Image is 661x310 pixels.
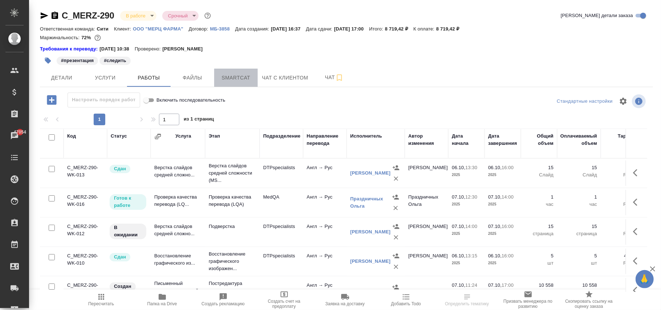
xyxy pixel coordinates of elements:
[260,190,303,215] td: MedQA
[488,260,517,267] p: 2025
[209,223,256,230] p: Подверстка
[303,249,347,274] td: Англ → Рус
[563,299,615,309] span: Скопировать ссылку на оценку заказа
[271,26,306,32] p: [DATE] 16:37
[147,301,177,306] span: Папка на Drive
[525,171,554,179] p: Слайд
[604,289,633,296] p: RUB
[114,195,142,209] p: Готов к работе
[209,162,256,184] p: Верстка слайдов средней сложности (MS...
[525,223,554,230] p: 15
[151,219,205,245] td: Верстка слайдов средней сложно...
[604,282,633,289] p: 0
[408,132,445,147] div: Автор изменения
[452,260,481,267] p: 2025
[64,278,107,303] td: C_MERZ-290-WK-017
[162,11,199,21] div: В работе
[162,45,208,53] p: [PERSON_NAME]
[436,26,465,32] p: 8 719,42 ₽
[604,252,633,260] p: 48,1
[42,93,62,107] button: Добавить работу
[502,224,514,229] p: 16:00
[525,289,554,296] p: слово
[99,57,131,63] span: следить
[209,132,220,140] div: Этап
[561,289,597,296] p: слово
[376,290,437,310] button: Добавить Todo
[175,73,210,82] span: Файлы
[67,132,76,140] div: Код
[114,165,126,172] p: Сдан
[109,223,147,240] div: Исполнитель назначен, приступать к работе пока рано
[109,282,147,291] div: Заказ еще не согласован с клиентом, искать исполнителей рано
[40,11,49,20] button: Скопировать ссылку для ЯМессенджера
[335,73,344,82] svg: Подписаться
[260,249,303,274] td: DTPspecialists
[561,193,597,201] p: 1
[315,290,376,310] button: Заявка на доставку
[561,164,597,171] p: 15
[209,280,256,302] p: Постредактура машинного перевода
[405,190,448,215] td: Праздничных Ольга
[184,115,214,125] span: из 1 страниц
[391,250,401,261] button: Назначить
[488,224,502,229] p: 07.10,
[525,252,554,260] p: 5
[413,26,436,32] p: К оплате:
[111,132,127,140] div: Статус
[369,26,385,32] p: Итого:
[350,229,391,234] a: [PERSON_NAME]
[561,260,597,267] p: шт
[61,57,94,64] p: #презентация
[151,190,205,215] td: Проверка качества перевода (LQ...
[452,171,481,179] p: 2025
[390,203,401,213] button: Удалить
[151,276,205,305] td: Письменный перевод несрочный А...
[525,164,554,171] p: 15
[235,26,271,32] p: Дата создания:
[488,132,517,147] div: Дата завершения
[325,301,364,306] span: Заявка на доставку
[306,26,334,32] p: Дата сдачи:
[64,190,107,215] td: C_MERZ-290-WK-016
[405,249,448,274] td: [PERSON_NAME]
[561,223,597,230] p: 15
[465,253,477,258] p: 13:15
[525,230,554,237] p: страница
[437,290,498,310] button: Определить тематику
[303,278,347,303] td: Англ → Рус
[385,26,413,32] p: 8 719,42 ₽
[154,133,162,140] button: Сгруппировать
[465,194,477,200] p: 12:30
[604,201,633,208] p: RUB
[604,164,633,171] p: 9,6
[97,26,114,32] p: Сити
[555,96,615,107] div: split button
[120,11,156,21] div: В работе
[405,160,448,186] td: [PERSON_NAME]
[114,26,133,32] p: Клиент:
[56,57,99,63] span: презентация
[40,26,97,32] p: Ответственная команда:
[561,201,597,208] p: час
[40,45,99,53] a: Требования к переводу:
[219,73,253,82] span: Smartcat
[40,53,56,69] button: Добавить тэг
[636,270,654,288] button: 🙏
[64,219,107,245] td: C_MERZ-290-WK-012
[525,193,554,201] p: 1
[71,290,132,310] button: Пересчитать
[135,45,163,53] p: Проверено:
[561,282,597,289] p: 10 558
[210,25,235,32] a: МБ-3858
[114,224,142,238] p: В ожидании
[488,289,517,296] p: 2025
[561,252,597,260] p: 5
[502,165,514,170] p: 16:00
[452,165,465,170] p: 06.10,
[391,301,421,306] span: Добавить Todo
[445,301,489,306] span: Определить тематику
[317,73,352,82] span: Чат
[124,13,148,19] button: В работе
[502,282,514,288] p: 17:00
